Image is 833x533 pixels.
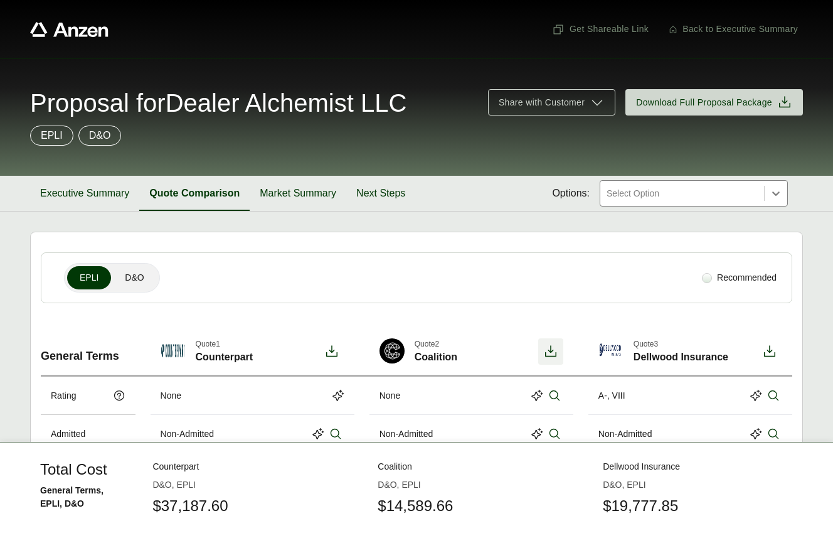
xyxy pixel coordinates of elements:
span: Dellwood Insurance [634,350,728,365]
span: Quote 3 [634,338,728,350]
span: Quote 2 [415,338,457,350]
span: EPLI [80,271,98,284]
div: None [379,389,400,402]
button: Download Full Proposal Package [625,89,803,116]
button: Get Shareable Link [547,18,654,41]
div: Non-Admitted [379,428,433,441]
div: None [161,389,181,402]
span: Counterpart [196,350,253,365]
button: Next Steps [346,176,415,211]
button: Share with Customer [488,89,615,116]
button: Download option [538,338,563,365]
p: Admitted [51,428,85,441]
div: A-, VIII [598,389,625,402]
span: Share with Customer [499,96,585,109]
p: Rating [51,389,76,402]
span: Download Full Proposal Package [636,96,772,109]
div: $19,777.85 [598,466,642,479]
span: Proposal for Dealer Alchemist LLC [30,90,406,116]
div: $14,589.66 [379,466,423,479]
button: EPLI [67,266,111,289]
span: Coalition [415,350,457,365]
p: D&O [89,128,111,143]
span: D&O [125,271,144,284]
img: Dellwood Insurance-Logo [598,338,623,363]
button: Market Summary [250,176,346,211]
div: General Terms [41,328,135,375]
span: Options: [552,186,590,201]
img: Coalition-Logo [379,338,405,363]
div: Non-Admitted [161,428,215,441]
span: Quote 1 [196,338,253,350]
span: Get Shareable Link [552,23,649,36]
p: Total Cost [51,466,90,479]
button: Download option [757,338,782,365]
p: EPLI [41,128,63,143]
button: Executive Summary [30,176,139,211]
button: D&O [112,266,156,289]
div: $37,187.6 [161,466,199,479]
button: Quote Comparison [139,176,250,211]
div: Non-Admitted [598,428,652,441]
img: Counterpart-Logo [161,338,186,363]
div: Recommended [697,266,782,289]
button: Download option [319,338,344,365]
a: Anzen website [30,22,109,37]
button: Back to Executive Summary [664,18,803,41]
span: Back to Executive Summary [682,23,798,36]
